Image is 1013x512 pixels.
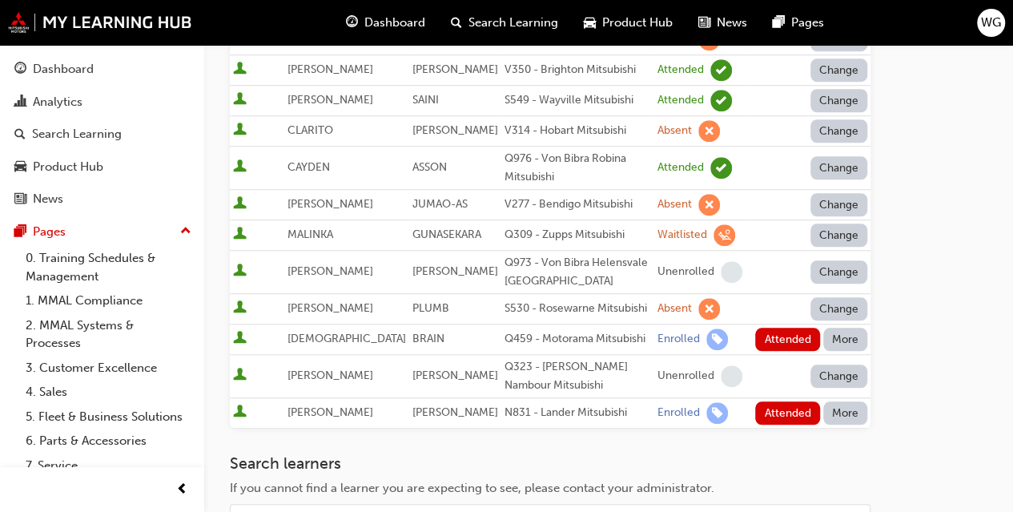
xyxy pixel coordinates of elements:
[504,330,651,349] div: Q459 - Motorama Mitsubishi
[710,157,732,179] span: learningRecordVerb_ATTEND-icon
[287,197,373,211] span: [PERSON_NAME]
[412,123,498,137] span: [PERSON_NAME]
[657,332,700,347] div: Enrolled
[233,92,247,108] span: User is active
[504,254,651,290] div: Q973 - Von Bibra Helensvale [GEOGRAPHIC_DATA]
[710,59,732,81] span: learningRecordVerb_ATTEND-icon
[180,221,191,242] span: up-icon
[810,119,868,143] button: Change
[19,246,198,288] a: 0. Training Schedules & Management
[698,298,720,320] span: learningRecordVerb_ABSENT-icon
[714,224,735,246] span: learningRecordVerb_WAITLIST-icon
[706,402,728,424] span: learningRecordVerb_ENROLL-icon
[6,217,198,247] button: Pages
[412,197,468,211] span: JUMAO-AS
[721,365,742,387] span: learningRecordVerb_NONE-icon
[810,365,868,388] button: Change
[685,6,760,39] a: news-iconNews
[504,91,651,110] div: S549 - Wayville Mitsubishi
[602,14,673,32] span: Product Hub
[19,405,198,429] a: 5. Fleet & Business Solutions
[19,313,198,356] a: 2. MMAL Systems & Processes
[346,13,358,33] span: guage-icon
[977,9,1005,37] button: WG
[504,150,651,186] div: Q976 - Von Bibra Robina Mitsubishi
[981,14,1001,32] span: WG
[412,62,498,76] span: [PERSON_NAME]
[698,13,710,33] span: news-icon
[657,228,707,243] div: Waitlisted
[233,264,247,280] span: User is active
[14,127,26,142] span: search-icon
[657,264,714,280] div: Unenrolled
[810,224,868,247] button: Change
[14,192,26,207] span: news-icon
[657,160,704,175] div: Attended
[698,194,720,216] span: learningRecordVerb_ABSENT-icon
[412,369,498,382] span: [PERSON_NAME]
[14,225,26,240] span: pages-icon
[504,300,651,318] div: S530 - Rosewarne Mitsubishi
[233,196,247,212] span: User is active
[755,328,820,351] button: Attended
[14,62,26,77] span: guage-icon
[233,123,247,139] span: User is active
[8,12,192,33] img: mmal
[717,14,747,32] span: News
[571,6,685,39] a: car-iconProduct Hub
[233,331,247,347] span: User is active
[438,6,571,39] a: search-iconSearch Learning
[33,190,63,208] div: News
[810,156,868,179] button: Change
[287,405,373,419] span: [PERSON_NAME]
[721,261,742,283] span: learningRecordVerb_NONE-icon
[810,193,868,216] button: Change
[19,380,198,405] a: 4. Sales
[823,328,868,351] button: More
[6,51,198,217] button: DashboardAnalyticsSearch LearningProduct HubNews
[230,454,870,473] h3: Search learners
[287,332,406,345] span: [DEMOGRAPHIC_DATA]
[33,60,94,79] div: Dashboard
[657,123,692,139] div: Absent
[6,87,198,117] a: Analytics
[412,405,498,419] span: [PERSON_NAME]
[657,405,700,421] div: Enrolled
[287,62,373,76] span: [PERSON_NAME]
[233,368,247,384] span: User is active
[412,264,498,278] span: [PERSON_NAME]
[19,429,198,454] a: 6. Parts & Accessories
[504,358,651,394] div: Q323 - [PERSON_NAME] Nambour Mitsubishi
[657,301,692,316] div: Absent
[657,93,704,108] div: Attended
[657,197,692,212] div: Absent
[468,14,558,32] span: Search Learning
[504,404,651,422] div: N831 - Lander Mitsubishi
[14,160,26,175] span: car-icon
[33,223,66,241] div: Pages
[584,13,596,33] span: car-icon
[657,62,704,78] div: Attended
[287,160,330,174] span: CAYDEN
[810,260,868,284] button: Change
[760,6,837,39] a: pages-iconPages
[176,480,188,500] span: prev-icon
[810,89,868,112] button: Change
[233,62,247,78] span: User is active
[287,93,373,107] span: [PERSON_NAME]
[504,196,651,214] div: V277 - Bendigo Mitsubishi
[6,184,198,214] a: News
[710,90,732,111] span: learningRecordVerb_ATTEND-icon
[412,93,439,107] span: SAINI
[19,288,198,313] a: 1. MMAL Compliance
[333,6,438,39] a: guage-iconDashboard
[755,401,820,425] button: Attended
[504,226,651,244] div: Q309 - Zupps Mitsubishi
[233,300,247,316] span: User is active
[14,95,26,110] span: chart-icon
[810,58,868,82] button: Change
[287,228,333,241] span: MALINKA
[233,159,247,175] span: User is active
